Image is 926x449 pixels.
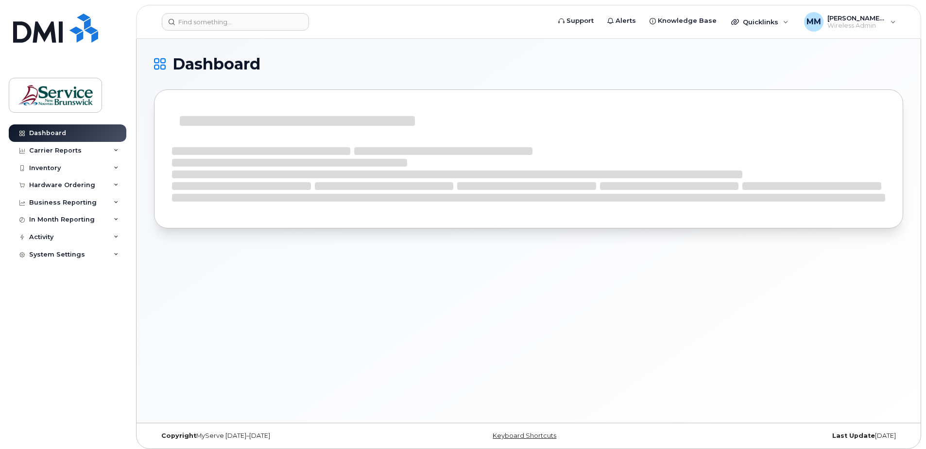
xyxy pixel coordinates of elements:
span: Dashboard [172,57,260,71]
strong: Copyright [161,432,196,439]
div: [DATE] [653,432,903,440]
strong: Last Update [832,432,875,439]
a: Keyboard Shortcuts [493,432,556,439]
div: MyServe [DATE]–[DATE] [154,432,404,440]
